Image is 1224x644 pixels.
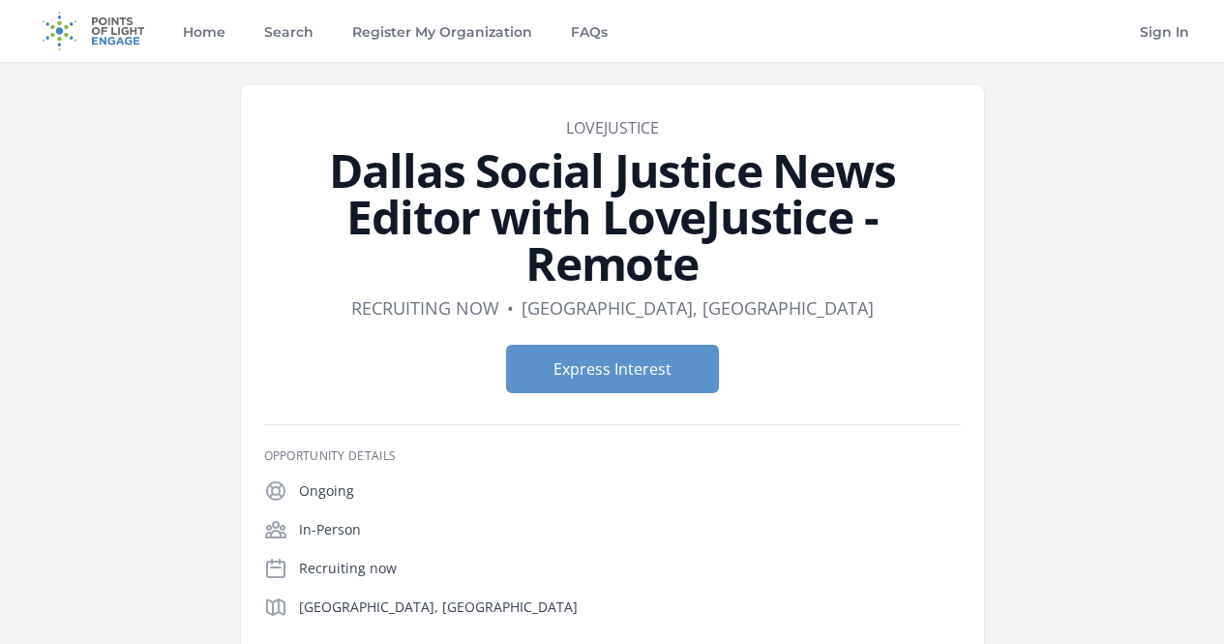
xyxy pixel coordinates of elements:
[351,294,499,322] dd: Recruiting now
[506,345,719,393] button: Express Interest
[507,294,514,322] div: •
[264,147,961,287] h1: Dallas Social Justice News Editor with LoveJustice - Remote
[566,117,659,138] a: LoveJustice
[299,598,961,617] p: [GEOGRAPHIC_DATA], [GEOGRAPHIC_DATA]
[299,481,961,501] p: Ongoing
[522,294,874,322] dd: [GEOGRAPHIC_DATA], [GEOGRAPHIC_DATA]
[299,559,961,578] p: Recruiting now
[264,448,961,464] h3: Opportunity Details
[299,520,961,539] p: In-Person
